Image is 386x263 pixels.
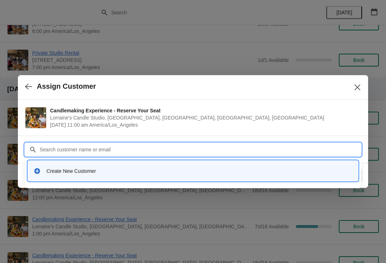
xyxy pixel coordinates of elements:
[50,114,357,121] span: Lorraine's Candle Studio, [GEOGRAPHIC_DATA], [GEOGRAPHIC_DATA], [GEOGRAPHIC_DATA], [GEOGRAPHIC_DATA]
[351,81,364,94] button: Close
[37,82,96,91] h2: Assign Customer
[25,107,46,128] img: Candlemaking Experience - Reserve Your Seat | Lorraine's Candle Studio, Market Street, Pacific Be...
[50,121,357,128] span: [DATE] 11:00 am America/Los_Angeles
[39,143,361,156] input: Search customer name or email
[46,167,352,175] div: Create New Customer
[50,107,357,114] span: Candlemaking Experience - Reserve Your Seat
